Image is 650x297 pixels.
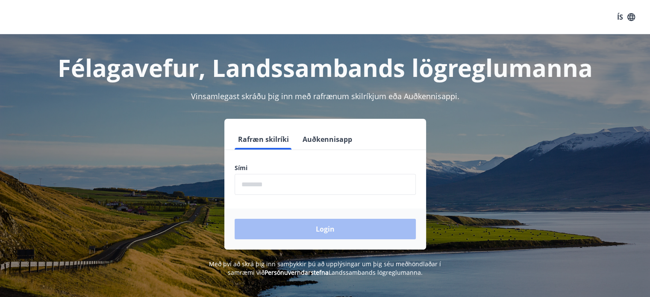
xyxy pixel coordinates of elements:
a: Persónuverndarstefna [265,268,329,276]
button: ÍS [612,9,640,25]
span: Vinsamlegast skráðu þig inn með rafrænum skilríkjum eða Auðkennisappi. [191,91,459,101]
span: Með því að skrá þig inn samþykkir þú að upplýsingar um þig séu meðhöndlaðar í samræmi við Landssa... [209,260,441,276]
button: Rafræn skilríki [235,129,292,150]
h1: Félagavefur, Landssambands lögreglumanna [28,51,623,84]
label: Sími [235,164,416,172]
button: Auðkennisapp [299,129,356,150]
